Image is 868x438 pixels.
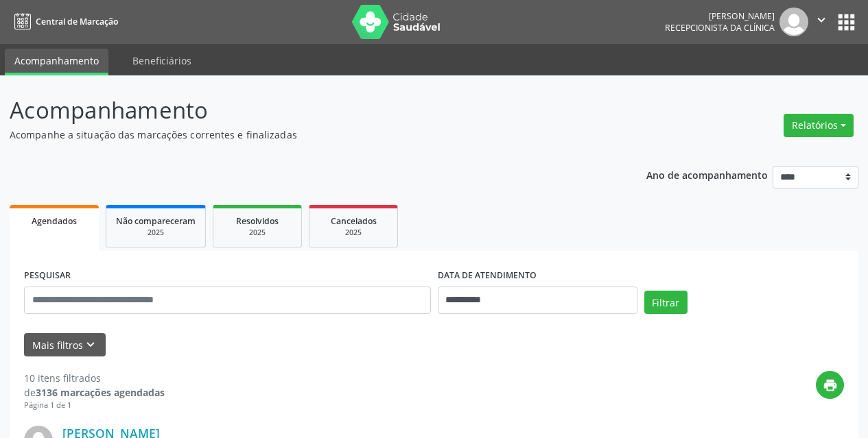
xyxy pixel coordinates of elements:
[24,265,71,287] label: PESQUISAR
[123,49,201,73] a: Beneficiários
[816,371,844,399] button: print
[331,215,377,227] span: Cancelados
[116,228,196,238] div: 2025
[24,371,165,385] div: 10 itens filtrados
[834,10,858,34] button: apps
[24,385,165,400] div: de
[24,333,106,357] button: Mais filtroskeyboard_arrow_down
[10,127,604,142] p: Acompanhe a situação das marcações correntes e finalizadas
[779,8,808,36] img: img
[665,22,775,34] span: Recepcionista da clínica
[646,166,768,183] p: Ano de acompanhamento
[438,265,537,287] label: DATA DE ATENDIMENTO
[10,93,604,127] p: Acompanhamento
[808,8,834,36] button: 
[223,228,292,238] div: 2025
[83,337,98,352] i: keyboard_arrow_down
[814,12,829,27] i: 
[644,291,688,314] button: Filtrar
[319,228,388,238] div: 2025
[36,386,165,399] strong: 3136 marcações agendadas
[10,10,118,33] a: Central de Marcação
[36,16,118,27] span: Central de Marcação
[24,400,165,411] div: Página 1 de 1
[236,215,279,227] span: Resolvidos
[5,49,108,75] a: Acompanhamento
[665,10,775,22] div: [PERSON_NAME]
[823,378,838,393] i: print
[116,215,196,227] span: Não compareceram
[32,215,77,227] span: Agendados
[784,114,854,137] button: Relatórios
